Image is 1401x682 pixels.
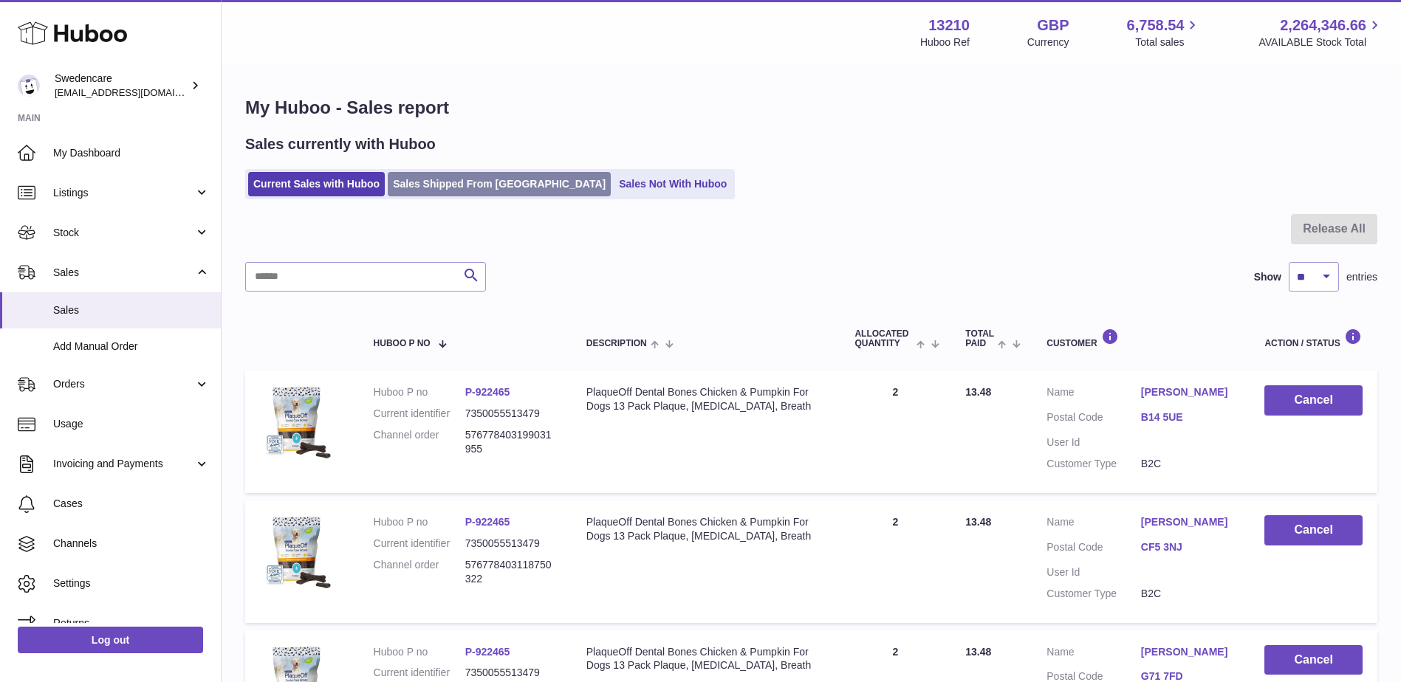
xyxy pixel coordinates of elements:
[1141,515,1236,529] a: [PERSON_NAME]
[53,417,210,431] span: Usage
[465,428,557,456] dd: 576778403199031955
[586,645,826,673] div: PlaqueOff Dental Bones Chicken & Pumpkin For Dogs 13 Pack Plaque, [MEDICAL_DATA], Breath
[1346,270,1377,284] span: entries
[1141,645,1236,659] a: [PERSON_NAME]
[53,377,194,391] span: Orders
[374,407,465,421] dt: Current identifier
[1264,645,1363,675] button: Cancel
[374,515,465,529] dt: Huboo P no
[1047,385,1141,403] dt: Name
[928,15,970,35] strong: 13210
[840,371,950,493] td: 2
[965,646,991,658] span: 13.48
[260,515,334,589] img: $_57.JPG
[18,627,203,653] a: Log out
[374,558,465,586] dt: Channel order
[53,576,210,590] span: Settings
[1047,435,1141,449] dt: User Id
[1264,328,1363,348] div: Action / Status
[18,75,40,97] img: gemma.horsfield@swedencare.co.uk
[1141,587,1236,601] dd: B2C
[1280,15,1366,35] span: 2,264,346.66
[1027,35,1069,49] div: Currency
[465,386,510,398] a: P-922465
[1141,540,1236,554] a: CF5 3NJ
[465,666,557,680] dd: 7350055513479
[1127,15,1202,49] a: 6,758.54 Total sales
[53,266,194,280] span: Sales
[53,146,210,160] span: My Dashboard
[53,303,210,317] span: Sales
[586,515,826,543] div: PlaqueOff Dental Bones Chicken & Pumpkin For Dogs 13 Pack Plaque, [MEDICAL_DATA], Breath
[1047,515,1141,533] dt: Name
[1047,565,1141,579] dt: User Id
[374,339,431,348] span: Huboo P no
[55,86,217,98] span: [EMAIL_ADDRESS][DOMAIN_NAME]
[854,329,912,348] span: ALLOCATED Quantity
[465,646,510,658] a: P-922465
[465,558,557,586] dd: 576778403118750322
[374,645,465,659] dt: Huboo P no
[1047,410,1141,428] dt: Postal Code
[53,340,210,354] span: Add Manual Order
[374,385,465,399] dt: Huboo P no
[586,339,647,348] span: Description
[1047,328,1235,348] div: Customer
[1047,587,1141,601] dt: Customer Type
[965,386,991,398] span: 13.48
[465,537,557,551] dd: 7350055513479
[965,329,994,348] span: Total paid
[388,172,611,196] a: Sales Shipped From [GEOGRAPHIC_DATA]
[248,172,385,196] a: Current Sales with Huboo
[1135,35,1201,49] span: Total sales
[965,516,991,528] span: 13.48
[260,385,334,459] img: $_57.JPG
[53,186,194,200] span: Listings
[1264,385,1363,416] button: Cancel
[465,407,557,421] dd: 7350055513479
[245,96,1377,120] h1: My Huboo - Sales report
[53,537,210,551] span: Channels
[53,497,210,511] span: Cases
[1264,515,1363,545] button: Cancel
[245,134,436,154] h2: Sales currently with Huboo
[1141,410,1236,424] a: B14 5UE
[55,72,188,100] div: Swedencare
[1047,457,1141,471] dt: Customer Type
[1141,457,1236,471] dd: B2C
[1127,15,1185,35] span: 6,758.54
[53,616,210,630] span: Returns
[1258,15,1383,49] a: 2,264,346.66 AVAILABLE Stock Total
[614,172,732,196] a: Sales Not With Huboo
[53,457,194,471] span: Invoicing and Payments
[840,500,950,623] td: 2
[465,516,510,528] a: P-922465
[920,35,970,49] div: Huboo Ref
[1254,270,1281,284] label: Show
[1258,35,1383,49] span: AVAILABLE Stock Total
[374,666,465,680] dt: Current identifier
[374,428,465,456] dt: Channel order
[1047,645,1141,663] dt: Name
[1037,15,1069,35] strong: GBP
[1047,540,1141,558] dt: Postal Code
[586,385,826,413] div: PlaqueOff Dental Bones Chicken & Pumpkin For Dogs 13 Pack Plaque, [MEDICAL_DATA], Breath
[374,537,465,551] dt: Current identifier
[1141,385,1236,399] a: [PERSON_NAME]
[53,226,194,240] span: Stock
